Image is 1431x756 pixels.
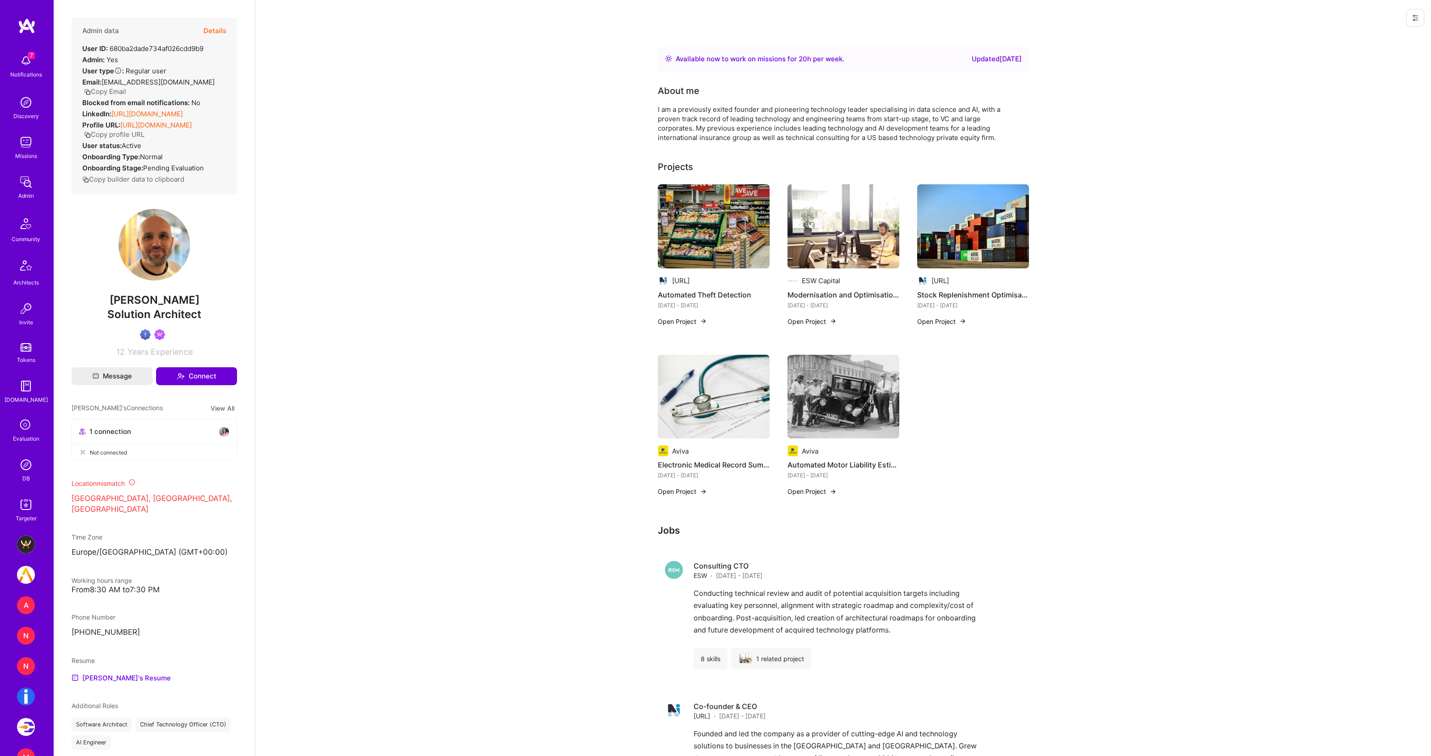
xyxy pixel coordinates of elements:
[658,289,770,301] h4: Automated Theft Detection
[787,471,899,480] div: [DATE] - [DATE]
[93,373,99,379] i: icon Mail
[82,164,143,172] strong: Onboarding Stage:
[120,121,192,129] a: [URL][DOMAIN_NAME]
[17,535,35,553] img: BuildTeam
[72,293,237,307] span: [PERSON_NAME]
[16,514,37,523] div: Targeter
[917,301,1029,310] div: [DATE] - [DATE]
[82,141,122,150] strong: User status:
[694,571,707,580] span: ESW
[72,674,79,681] img: Resume
[22,474,30,483] div: DB
[21,343,31,352] img: tokens
[203,18,226,44] button: Details
[658,355,770,439] img: Electronic Medical Record Summarisation
[82,66,166,76] div: Regular user
[72,718,132,732] div: Software Architect
[82,153,140,161] strong: Onboarding Type:
[917,289,1029,301] h4: Stock Replenishment Optimisation
[787,276,798,286] img: Company logo
[787,317,837,326] button: Open Project
[90,448,127,457] span: Not connected
[114,67,122,75] i: Help
[787,289,899,301] h4: Modernisation and Optimisation of SaaS Business
[716,571,762,580] span: [DATE] - [DATE]
[127,347,193,357] span: Years Experience
[917,276,928,286] img: Company logo
[111,110,183,118] a: [URL][DOMAIN_NAME]
[72,533,102,541] span: Time Zone
[740,654,751,663] img: ESW
[787,487,837,496] button: Open Project
[17,417,34,434] i: icon SelectionTeam
[658,276,669,286] img: Company logo
[787,446,798,456] img: Company logo
[665,561,683,579] img: Company logo
[17,456,35,474] img: Admin Search
[931,276,949,285] div: [URL]
[82,98,200,107] div: No
[208,403,237,413] button: View All
[17,596,35,614] div: A
[694,711,710,721] span: [URL]
[694,648,728,669] div: 8 skills
[219,426,229,437] img: avatar
[72,613,115,621] span: Phone Number
[82,55,105,64] strong: Admin:
[72,672,171,683] a: [PERSON_NAME]'s Resume
[15,688,37,705] a: Injury.com: Referrals Platform MVP
[122,141,141,150] span: Active
[135,718,231,732] div: Chief Technology Officer (CTO)
[658,184,770,268] img: Automated Theft Detection
[787,184,899,268] img: Modernisation and Optimisation of SaaS Business
[17,93,35,111] img: discovery
[15,151,37,161] div: Missions
[82,55,118,64] div: Yes
[82,78,102,86] strong: Email:
[672,446,689,456] div: Aviva
[802,446,818,456] div: Aviva
[154,329,165,340] img: Been on Mission
[787,301,899,310] div: [DATE] - [DATE]
[177,372,185,380] i: icon Connect
[84,132,91,138] i: icon Copy
[72,585,237,595] div: From 8:30 AM to 7:30 PM
[731,648,811,669] div: 1 related project
[19,318,33,327] div: Invite
[79,449,86,456] i: icon CloseGray
[17,133,35,151] img: teamwork
[676,54,844,64] div: Available now to work on missions for h per week .
[143,164,204,172] span: Pending Evaluation
[13,434,39,443] div: Evaluation
[82,44,108,53] strong: User ID:
[665,55,672,62] img: Availability
[830,488,837,495] img: arrow-right
[84,89,91,95] i: icon Copy
[82,67,124,75] strong: User type :
[82,27,119,35] h4: Admin data
[17,688,35,705] img: Injury.com: Referrals Platform MVP
[17,377,35,395] img: guide book
[711,571,712,580] span: ·
[82,174,184,184] button: Copy builder data to clipboard
[672,276,690,285] div: [URL]
[13,111,39,121] div: Discovery
[17,496,35,514] img: Skill Targeter
[116,347,125,357] span: 12
[72,547,237,558] p: Europe/[GEOGRAPHIC_DATA] (GMT+00:00 )
[15,596,37,614] a: A
[79,428,86,435] i: icon Collaborator
[830,318,837,325] img: arrow-right
[102,78,215,86] span: [EMAIL_ADDRESS][DOMAIN_NAME]
[917,317,966,326] button: Open Project
[17,355,35,365] div: Tokens
[15,566,37,584] a: A.Team: internal dev team - join us in developing the A.Team platform
[17,173,35,191] img: admin teamwork
[665,701,683,719] img: Company logo
[17,627,35,645] div: N
[787,459,899,471] h4: Automated Motor Liability Estimation
[700,318,707,325] img: arrow-right
[700,488,707,495] img: arrow-right
[82,176,89,183] i: icon Copy
[787,355,899,439] img: Automated Motor Liability Estimation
